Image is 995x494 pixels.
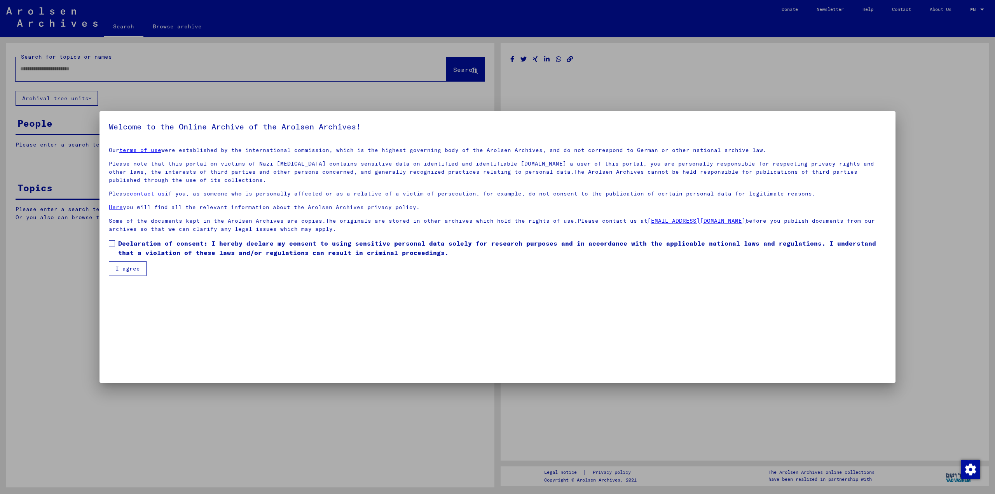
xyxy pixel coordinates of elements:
a: Here [109,204,123,211]
p: Some of the documents kept in the Arolsen Archives are copies.The originals are stored in other a... [109,217,886,233]
span: Declaration of consent: I hereby declare my consent to using sensitive personal data solely for r... [118,239,886,257]
a: [EMAIL_ADDRESS][DOMAIN_NAME] [648,217,745,224]
img: Einwilligung ändern [961,460,980,479]
p: you will find all the relevant information about the Arolsen Archives privacy policy. [109,203,886,211]
a: terms of use [119,147,161,154]
p: Please note that this portal on victims of Nazi [MEDICAL_DATA] contains sensitive data on identif... [109,160,886,184]
button: I agree [109,261,147,276]
p: Please if you, as someone who is personally affected or as a relative of a victim of persecution,... [109,190,886,198]
h5: Welcome to the Online Archive of the Arolsen Archives! [109,120,886,133]
p: Our were established by the international commission, which is the highest governing body of the ... [109,146,886,154]
a: contact us [130,190,165,197]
